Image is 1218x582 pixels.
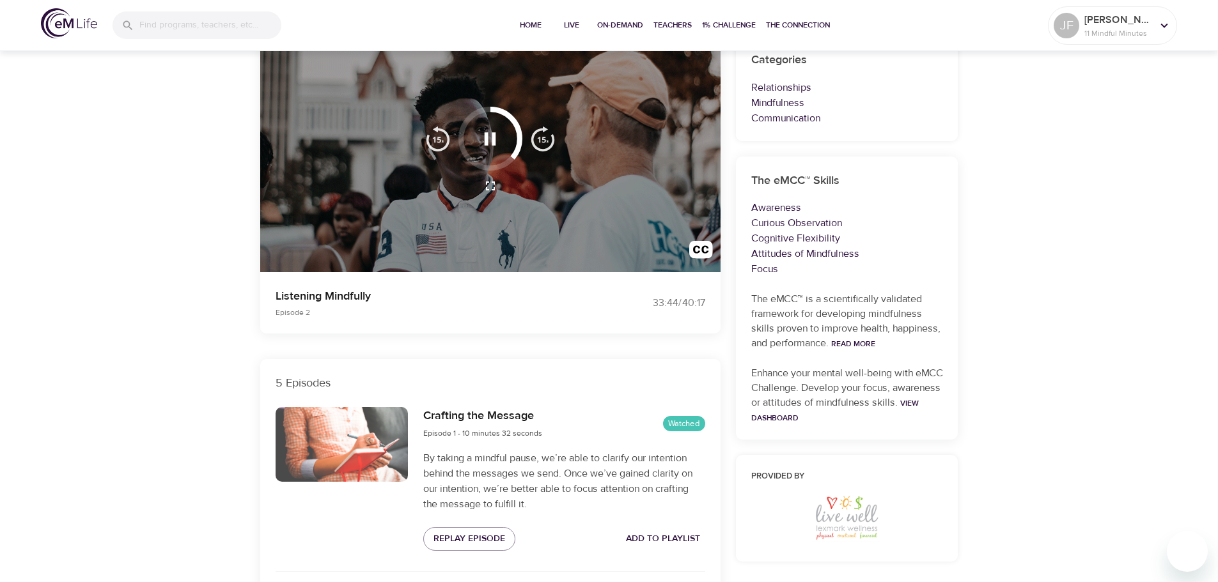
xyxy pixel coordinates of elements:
img: open_caption.svg [689,241,713,264]
button: Replay Episode [423,527,515,551]
p: Enhance your mental well-being with eMCC Challenge. Develop your focus, awareness or attitudes of... [751,366,943,425]
h6: Provided by [751,470,943,484]
span: 1% Challenge [702,19,756,32]
p: Episode 2 [276,307,594,318]
span: On-Demand [597,19,643,32]
h6: Crafting the Message [423,407,542,425]
p: Focus [751,261,943,277]
h6: The eMCC™ Skills [751,172,943,190]
button: Transcript/Closed Captions (c) [682,233,721,272]
span: Episode 1 - 10 minutes 32 seconds [423,428,542,438]
p: Mindfulness [751,95,943,111]
span: Teachers [653,19,692,32]
p: 11 Mindful Minutes [1084,27,1152,39]
img: logo [41,8,97,38]
p: Curious Observation [751,215,943,231]
span: Add to Playlist [626,531,700,547]
p: Relationships [751,80,943,95]
p: [PERSON_NAME] [1084,12,1152,27]
p: Awareness [751,200,943,215]
p: Communication [751,111,943,126]
img: Lexmark%20Logo.jfif [813,494,881,542]
span: Watched [663,418,705,430]
iframe: Button to launch messaging window [1167,531,1208,572]
span: The Connection [766,19,830,32]
input: Find programs, teachers, etc... [139,11,281,39]
p: 5 Episodes [276,374,705,392]
a: View Dashboard [751,398,919,423]
p: Cognitive Flexibility [751,231,943,246]
button: Add to Playlist [621,527,705,551]
p: The eMCC™ is a scientifically validated framework for developing mindfulness skills proven to imp... [751,292,943,351]
img: 15s_prev.svg [425,126,451,151]
a: Read More [831,339,875,349]
p: By taking a mindful pause, we’re able to clarify our intention behind the messages we send. Once ... [423,450,705,512]
p: Attitudes of Mindfulness [751,246,943,261]
p: Listening Mindfully [276,287,594,305]
h6: Categories [751,51,943,70]
div: JF [1054,13,1079,38]
div: 33:44 / 40:17 [609,296,705,310]
span: Replay Episode [433,531,505,547]
img: 15s_next.svg [530,126,556,151]
span: Live [556,19,587,32]
span: Home [515,19,546,32]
